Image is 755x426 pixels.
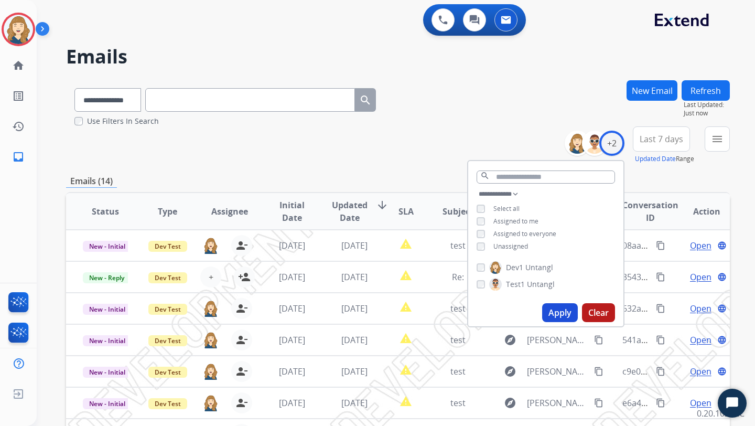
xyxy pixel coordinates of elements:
[656,398,665,408] mat-icon: content_copy
[633,126,690,152] button: Last 7 days
[148,272,187,283] span: Dev Test
[238,271,251,283] mat-icon: person_add
[656,304,665,313] mat-icon: content_copy
[656,241,665,250] mat-icon: content_copy
[725,396,740,411] svg: Open Chat
[717,398,727,408] mat-icon: language
[341,240,368,251] span: [DATE]
[525,262,553,273] span: Untangl
[684,101,730,109] span: Last Updated:
[594,398,603,408] mat-icon: content_copy
[622,199,678,224] span: Conversation ID
[12,120,25,133] mat-icon: history
[279,271,305,283] span: [DATE]
[656,335,665,345] mat-icon: content_copy
[203,300,219,316] img: agent-avatar
[684,109,730,118] span: Just now
[12,59,25,72] mat-icon: home
[450,240,466,251] span: test
[493,242,528,251] span: Unassigned
[400,364,412,376] mat-icon: report_problem
[690,302,711,315] span: Open
[717,272,727,282] mat-icon: language
[279,240,305,251] span: [DATE]
[235,397,248,409] mat-icon: person_remove
[359,94,372,106] mat-icon: search
[640,137,683,141] span: Last 7 days
[527,365,588,378] span: [PERSON_NAME][EMAIL_ADDRESS][DOMAIN_NAME]
[690,271,711,283] span: Open
[504,397,516,409] mat-icon: explore
[400,395,412,408] mat-icon: report_problem
[450,397,466,409] span: test
[527,397,588,409] span: [PERSON_NAME][EMAIL_ADDRESS][DOMAIN_NAME]
[480,171,490,180] mat-icon: search
[398,205,414,218] span: SLA
[83,272,131,283] span: New - Reply
[235,302,248,315] mat-icon: person_remove
[493,217,538,226] span: Assigned to me
[148,367,187,378] span: Dev Test
[717,241,727,250] mat-icon: language
[341,303,368,314] span: [DATE]
[527,334,588,346] span: [PERSON_NAME][EMAIL_ADDRESS][DOMAIN_NAME]
[148,304,187,315] span: Dev Test
[400,269,412,282] mat-icon: report_problem
[148,398,187,409] span: Dev Test
[87,116,159,126] label: Use Filters In Search
[83,241,132,252] span: New - Initial
[83,367,132,378] span: New - Initial
[450,334,466,346] span: test
[690,397,711,409] span: Open
[158,205,177,218] span: Type
[443,205,473,218] span: Subject
[341,271,368,283] span: [DATE]
[717,304,727,313] mat-icon: language
[211,205,248,218] span: Assignee
[235,334,248,346] mat-icon: person_remove
[450,303,466,314] span: test
[332,199,368,224] span: Updated Date
[235,365,248,378] mat-icon: person_remove
[203,332,219,348] img: agent-avatar
[400,332,412,345] mat-icon: report_problem
[656,367,665,376] mat-icon: content_copy
[717,335,727,345] mat-icon: language
[341,397,368,409] span: [DATE]
[269,199,315,224] span: Initial Date
[506,262,523,273] span: Dev1
[12,151,25,163] mat-icon: inbox
[400,301,412,313] mat-icon: report_problem
[203,363,219,379] img: agent-avatar
[450,366,466,377] span: test
[12,90,25,102] mat-icon: list_alt
[493,229,556,238] span: Assigned to everyone
[400,238,412,250] mat-icon: report_problem
[527,279,555,290] span: Untangl
[718,389,747,418] button: Start Chat
[83,335,132,346] span: New - Initial
[341,334,368,346] span: [DATE]
[635,155,676,163] button: Updated Date
[627,80,677,101] button: New Email
[690,334,711,346] span: Open
[148,241,187,252] span: Dev Test
[599,131,624,156] div: +2
[582,303,615,322] button: Clear
[542,303,578,322] button: Apply
[279,397,305,409] span: [DATE]
[717,367,727,376] mat-icon: language
[200,267,221,287] button: +
[279,303,305,314] span: [DATE]
[66,46,730,67] h2: Emails
[667,193,730,230] th: Action
[690,239,711,252] span: Open
[506,279,525,290] span: Test1
[279,334,305,346] span: [DATE]
[203,237,219,253] img: agent-avatar
[594,367,603,376] mat-icon: content_copy
[697,407,745,420] p: 0.20.1027RC
[235,239,248,252] mat-icon: person_remove
[83,398,132,409] span: New - Initial
[504,365,516,378] mat-icon: explore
